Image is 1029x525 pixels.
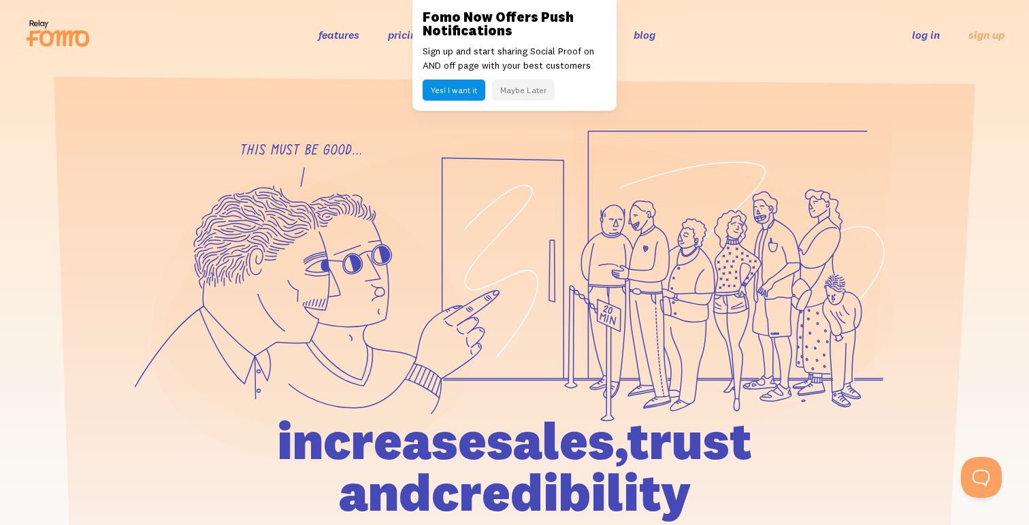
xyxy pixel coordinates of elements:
[968,28,1004,42] a: sign up
[634,28,655,41] a: blog
[199,415,830,518] h1: increase sales, trust and credibility
[423,44,606,73] p: Sign up and start sharing Social Proof on AND off page with your best customers
[318,28,359,41] a: features
[388,28,423,41] a: pricing
[492,80,555,101] button: Maybe Later
[423,10,606,37] h3: Fomo Now Offers Push Notifications
[961,457,1002,498] iframe: Help Scout Beacon - Open
[912,28,940,41] a: log in
[423,80,485,101] button: Yes! I want it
